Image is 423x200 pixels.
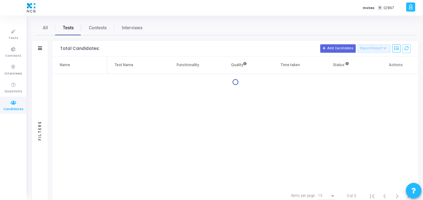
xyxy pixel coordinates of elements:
span: Contests [5,53,21,59]
th: Quality [213,56,265,74]
div: Time taken [281,61,300,68]
button: Add Candidates [320,44,356,52]
label: Invites: [363,5,375,11]
div: Name [60,61,70,68]
span: Contests [89,25,107,31]
span: 15 [318,193,322,198]
span: T [378,6,382,10]
span: All [43,25,48,31]
th: Test Name [107,56,162,74]
div: Items per page: [291,193,316,198]
span: Questions [4,89,22,94]
th: Actions [367,56,419,74]
th: Functionality [162,56,214,74]
span: Interviews [122,25,143,31]
button: Export Report [358,44,391,53]
div: Filters [37,96,43,165]
span: Interviews [5,71,22,76]
img: logo [25,2,37,14]
span: Tests [8,36,18,41]
th: Status [316,56,367,74]
span: 0/857 [383,5,394,11]
span: Candidates [3,107,23,112]
mat-select: Items per page: [318,194,335,198]
span: Tests [63,25,74,31]
div: Total Candidates: [60,46,99,51]
div: 0 of 0 [347,193,356,199]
